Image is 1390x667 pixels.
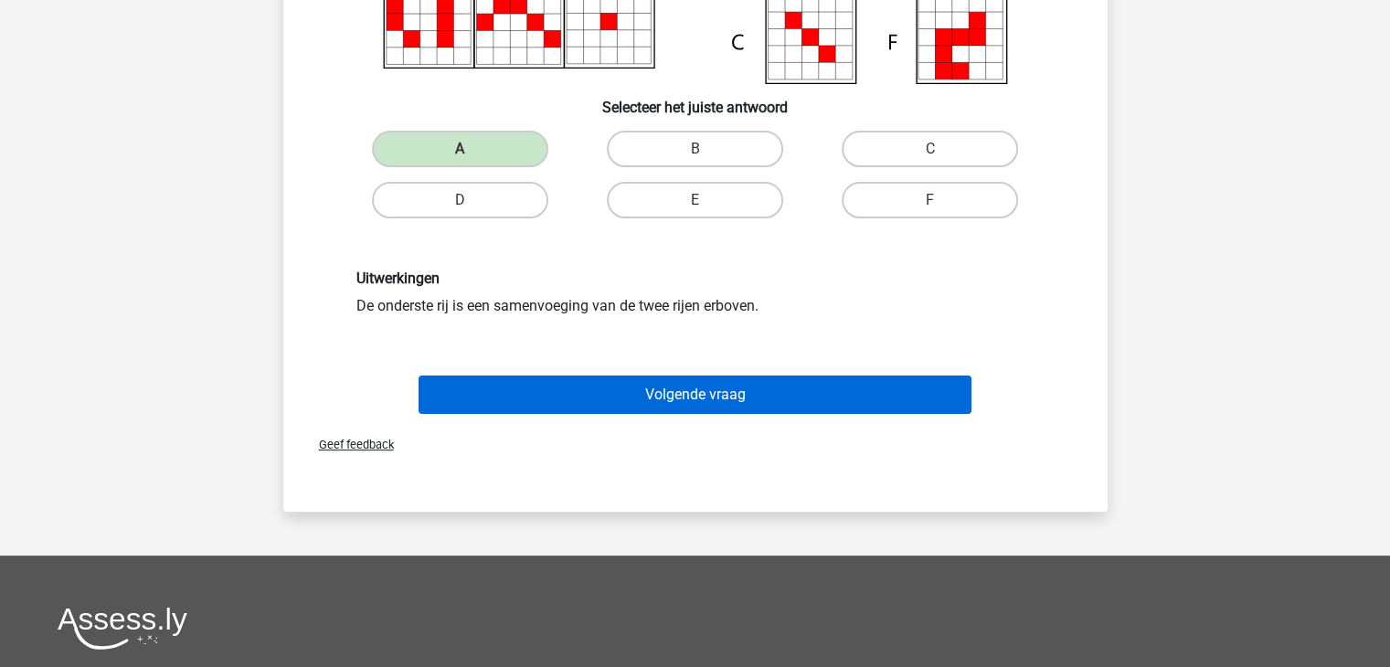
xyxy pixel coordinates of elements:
img: Assessly logo [58,607,187,650]
label: E [607,182,783,218]
label: D [372,182,548,218]
label: C [842,131,1018,167]
label: B [607,131,783,167]
div: De onderste rij is een samenvoeging van de twee rijen erboven. [343,270,1048,316]
h6: Selecteer het juiste antwoord [313,84,1078,116]
button: Volgende vraag [419,376,971,414]
label: A [372,131,548,167]
h6: Uitwerkingen [356,270,1035,287]
label: F [842,182,1018,218]
span: Geef feedback [304,438,394,451]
